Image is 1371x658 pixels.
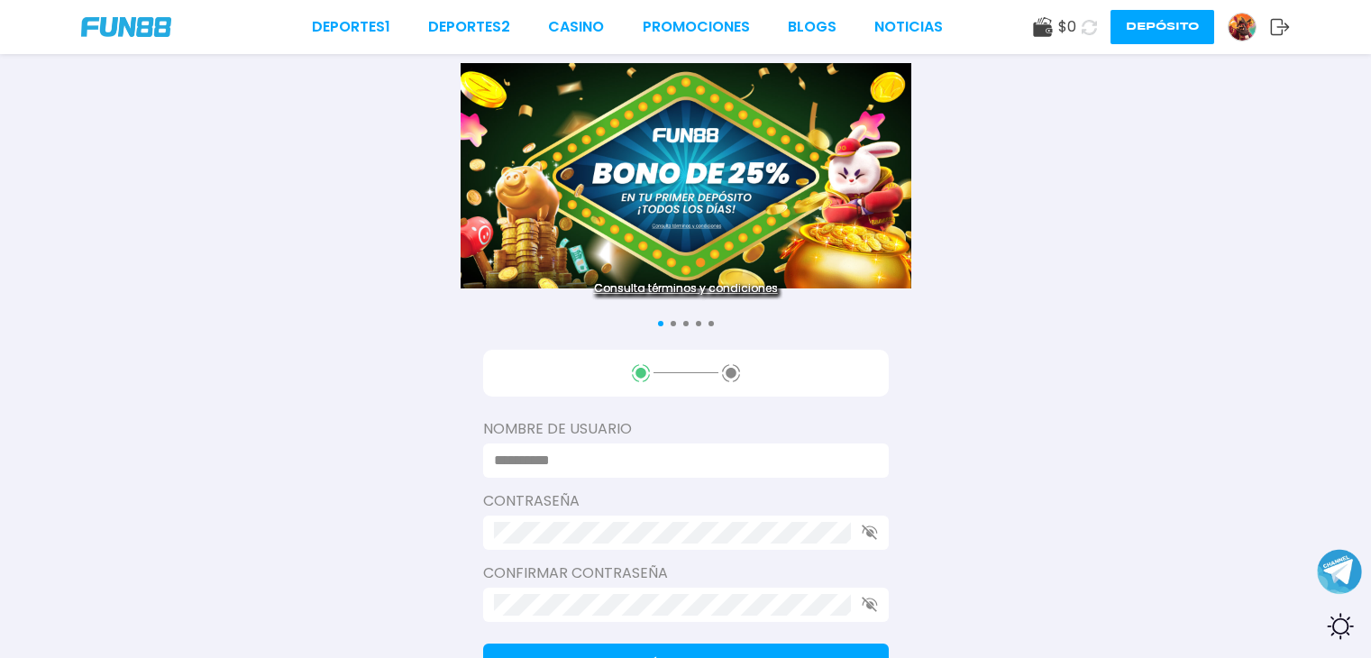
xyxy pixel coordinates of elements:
[1229,14,1256,41] img: Avatar
[1317,604,1362,649] div: Switch theme
[461,63,911,288] img: Banner
[1111,10,1214,44] button: Depósito
[1317,548,1362,595] button: Join telegram channel
[788,16,836,38] a: BLOGS
[483,562,889,584] label: Confirmar contraseña
[483,418,889,440] label: Nombre de usuario
[461,280,911,297] a: Consulta términos y condiciones
[81,17,171,37] img: Company Logo
[428,16,510,38] a: Deportes2
[312,16,390,38] a: Deportes1
[643,16,750,38] a: Promociones
[1058,16,1076,38] span: $ 0
[874,16,943,38] a: NOTICIAS
[483,490,889,512] label: Contraseña
[548,16,604,38] a: CASINO
[1228,13,1270,41] a: Avatar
